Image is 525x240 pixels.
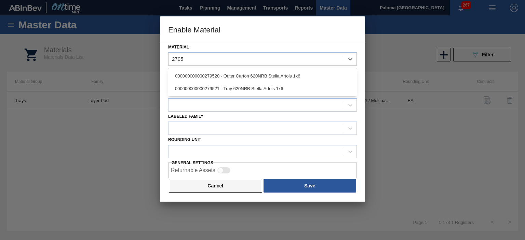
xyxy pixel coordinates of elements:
label: General settings [172,160,213,165]
label: Returnable Assets [171,167,215,173]
h3: Enable Material [160,16,365,42]
div: 000000000000279520 - Outer Carton 620NRB Stella Artois 1x6 [168,70,357,82]
label: Material Group [168,68,205,73]
button: Save [264,179,356,193]
label: Material [168,45,189,50]
div: 000000000000279521 - Tray 620NRB Stella Artois 1x6 [168,82,357,95]
label: Labeled Family [168,114,203,119]
button: Cancel [169,179,262,193]
label: Rounding Unit [168,137,201,142]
